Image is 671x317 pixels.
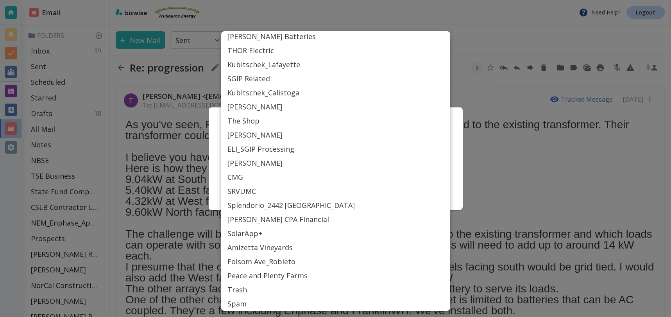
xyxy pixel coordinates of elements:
li: Spam [221,297,450,311]
li: SolarApp+ [221,226,450,240]
li: Kubitschek_Lafayette [221,57,450,72]
li: [PERSON_NAME] [221,100,450,114]
li: [PERSON_NAME] [221,156,450,170]
li: [PERSON_NAME] CPA Financial [221,212,450,226]
li: SRVUMC [221,184,450,198]
li: Folsom Ave_Robleto [221,254,450,269]
li: [PERSON_NAME] Batteries [221,29,450,43]
li: Amizetta Vineyards [221,240,450,254]
li: [PERSON_NAME] [221,128,450,142]
li: ELI_SGIP Processing [221,142,450,156]
li: Splendorio_2442 [GEOGRAPHIC_DATA] [221,198,450,212]
li: Trash [221,283,450,297]
li: Peace and Plenty Farms [221,269,450,283]
li: Kubitschek_Calistoga [221,86,450,100]
li: SGIP Related [221,72,450,86]
li: THOR Electric [221,43,450,57]
li: CMG [221,170,450,184]
li: The Shop [221,114,450,128]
